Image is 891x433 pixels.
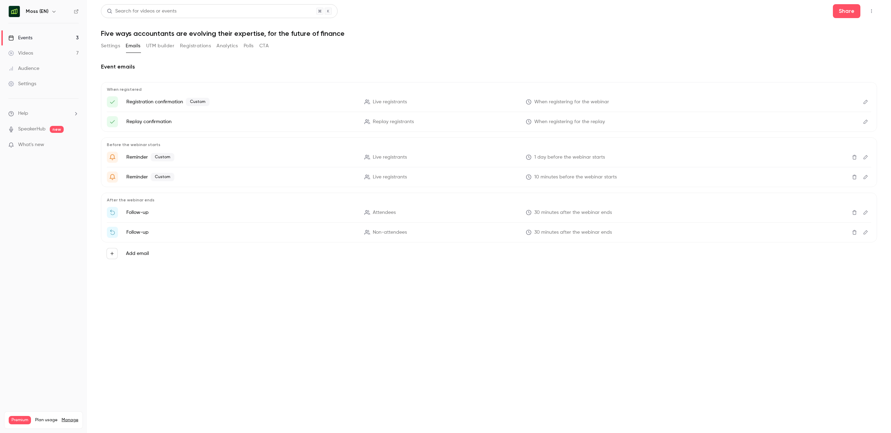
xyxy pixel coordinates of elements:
span: When registering for the replay [534,118,605,126]
button: Share [833,4,860,18]
p: Reminder [126,173,356,181]
button: Delete [849,171,860,183]
div: Videos [8,50,33,57]
li: help-dropdown-opener [8,110,79,117]
div: Events [8,34,32,41]
button: Edit [860,171,871,183]
p: Registration confirmation [126,98,356,106]
a: Manage [62,417,78,423]
span: Live registrants [373,174,407,181]
button: Edit [860,96,871,107]
span: Premium [9,416,31,424]
button: Delete [849,207,860,218]
button: Edit [860,227,871,238]
li: Here's your access link to {{ event_name }}! [107,116,871,127]
button: Polls [244,40,254,51]
span: new [50,126,64,133]
p: After the webinar ends [107,197,871,203]
img: Moss (EN) [9,6,20,17]
span: Custom [151,173,174,181]
span: Live registrants [373,154,407,161]
button: Analytics [216,40,238,51]
p: Before the webinar starts [107,142,871,147]
span: 1 day before the webinar starts [534,154,605,161]
p: Follow-up [126,209,356,216]
span: Custom [151,153,174,161]
span: Attendees [373,209,396,216]
li: You’re in!: Five ways accountants are evolving their expertise [107,96,871,107]
div: Audience [8,65,39,72]
span: Non-attendees [373,229,407,236]
span: Plan usage [35,417,57,423]
a: SpeakerHub [18,126,46,133]
button: Delete [849,152,860,163]
h2: Event emails [101,63,877,71]
button: Edit [860,116,871,127]
label: Add email [126,250,149,257]
button: CTA [259,40,269,51]
h6: Moss (EN) [26,8,48,15]
span: 10 minutes before the webinar starts [534,174,617,181]
span: Custom [186,98,210,106]
div: Search for videos or events [107,8,176,15]
button: Edit [860,152,871,163]
button: Settings [101,40,120,51]
span: When registering for the webinar [534,98,609,106]
button: Delete [849,227,860,238]
button: Edit [860,207,871,218]
button: Registrations [180,40,211,51]
p: Reminder [126,153,356,161]
li: 5 ways accountants are evolving: Event goes live tomorrow [107,152,871,163]
button: UTM builder [146,40,174,51]
li: Showtime: “5 ways accountants are evolving” is about to go live [107,171,871,183]
li: Thanks for attending {{ event_name }} [107,207,871,218]
span: Live registrants [373,98,407,106]
span: 30 minutes after the webinar ends [534,209,612,216]
span: 30 minutes after the webinar ends [534,229,612,236]
p: When registered [107,87,871,92]
iframe: Noticeable Trigger [70,142,79,148]
p: Follow-up [126,229,356,236]
div: Settings [8,80,36,87]
button: Emails [126,40,140,51]
h1: Five ways accountants are evolving their expertise, for the future of finance [101,29,877,38]
span: Replay registrants [373,118,414,126]
li: Watch the replay of {{ event_name }} [107,227,871,238]
span: Help [18,110,28,117]
p: Replay confirmation [126,118,356,125]
span: What's new [18,141,44,149]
